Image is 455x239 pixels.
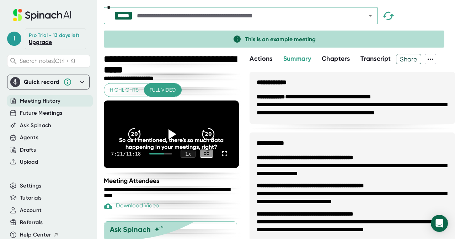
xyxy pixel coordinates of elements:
span: Full video [150,86,176,94]
div: So as I mentioned, there's so much data happening in your meetings, right? [117,137,225,150]
span: Chapters [322,55,350,63]
div: Meeting Attendees [104,177,241,185]
button: Account [20,206,42,214]
button: Tutorials [20,194,42,202]
span: Highlights [110,86,139,94]
span: Share [396,53,421,65]
a: Upgrade [29,39,52,45]
div: Pro Trial - 13 days left [29,32,79,39]
button: Upload [20,158,38,166]
button: Highlights [104,83,144,97]
button: Help Center [20,231,59,239]
div: Ask Spinach [110,225,151,234]
button: Meeting History [20,97,60,105]
button: Open [365,11,375,21]
button: Future Meetings [20,109,62,117]
button: Transcript [360,54,391,64]
div: Quick record [10,75,86,89]
div: 7:21 / 11:18 [111,151,141,157]
button: Full video [144,83,181,97]
button: Actions [250,54,272,64]
button: Settings [20,182,42,190]
button: Summary [283,54,311,64]
span: Actions [250,55,272,63]
button: Chapters [322,54,350,64]
div: Paid feature [104,202,159,211]
button: Share [396,54,421,64]
div: CC [200,150,213,158]
span: i [7,32,21,46]
div: Quick record [24,78,60,86]
button: Referrals [20,218,43,227]
div: 1 x [181,150,196,158]
span: Search notes (Ctrl + K) [20,58,75,64]
button: Ask Spinach [20,121,52,130]
span: Help Center [20,231,51,239]
button: Agents [20,134,38,142]
button: Drafts [20,146,36,154]
div: Open Intercom Messenger [431,215,448,232]
span: Summary [283,55,311,63]
span: Transcript [360,55,391,63]
span: This is an example meeting [245,36,316,43]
